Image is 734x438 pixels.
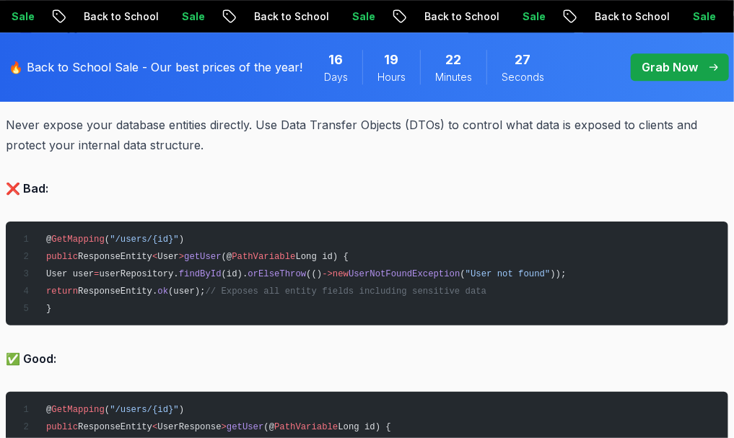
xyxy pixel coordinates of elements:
p: Sale [167,9,213,24]
span: Days [324,70,348,84]
span: // Exposes all entity fields including sensitive data [206,286,487,297]
span: ok [157,286,168,297]
span: ( [460,269,465,279]
span: > [179,252,184,262]
span: (() [306,269,322,279]
p: Sale [678,9,724,24]
span: Minutes [435,70,472,84]
span: public [46,252,78,262]
span: 22 Minutes [446,50,462,70]
span: @ [46,235,51,245]
span: UserResponse [157,422,221,432]
span: getUser [227,422,263,432]
span: (@ [222,252,232,262]
span: getUser [184,252,221,262]
span: User user [46,269,94,279]
span: ( [105,235,110,245]
span: Long id) { [296,252,349,262]
strong: ❌ Bad: [6,181,48,196]
p: Back to School [409,9,507,24]
span: new [333,269,349,279]
span: findById [179,269,222,279]
span: > [222,422,227,432]
span: 19 Hours [385,50,399,70]
span: "User not found" [466,269,551,279]
p: 🔥 Back to School Sale - Our best prices of the year! [9,58,302,76]
p: Back to School [69,9,167,24]
span: ( [105,405,110,415]
span: < [152,252,157,262]
span: public [46,422,78,432]
span: )); [550,269,566,279]
span: GetMapping [51,405,105,415]
span: 16 Days [329,50,344,70]
span: orElseThrow [248,269,306,279]
span: UserNotFoundException [349,269,460,279]
span: ) [179,405,184,415]
strong: ✅ Good: [6,351,56,366]
span: ResponseEntity [78,422,152,432]
p: Sale [507,9,554,24]
p: Sale [337,9,383,24]
span: return [46,286,78,297]
span: ) [179,235,184,245]
p: Grab Now [642,58,698,76]
span: Hours [377,70,406,84]
span: ResponseEntity. [78,286,157,297]
span: < [152,422,157,432]
span: -> [322,269,333,279]
span: Seconds [502,70,544,84]
span: GetMapping [51,235,105,245]
span: = [94,269,99,279]
span: "/users/{id}" [110,235,179,245]
span: 27 Seconds [515,50,531,70]
span: } [46,304,51,314]
p: Never expose your database entities directly. Use Data Transfer Objects (DTOs) to control what da... [6,115,728,155]
p: Back to School [580,9,678,24]
span: (id). [222,269,248,279]
span: @ [46,405,51,415]
span: Long id) { [338,422,391,432]
span: "/users/{id}" [110,405,179,415]
span: userRepository. [100,269,179,279]
span: User [157,252,178,262]
span: PathVariable [274,422,338,432]
span: ResponseEntity [78,252,152,262]
span: (@ [263,422,274,432]
p: Back to School [239,9,337,24]
span: (user); [168,286,205,297]
span: PathVariable [232,252,295,262]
